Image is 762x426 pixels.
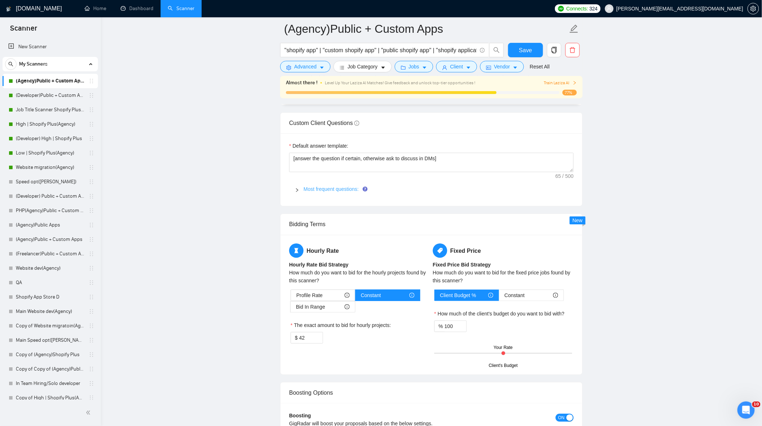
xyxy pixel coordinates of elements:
[16,376,84,391] a: In Team Hiring/Solo developer
[89,265,94,271] span: holder
[89,78,94,84] span: holder
[573,81,577,85] span: right
[565,43,580,57] button: delete
[319,65,324,70] span: caret-down
[433,243,574,258] h5: Fixed Price
[4,23,43,38] span: Scanner
[295,188,299,192] span: right
[289,413,311,418] b: Boosting
[466,65,471,70] span: caret-down
[289,243,430,258] h5: Hourly Rate
[16,189,84,203] a: (Developer) Public + Custom Apps
[752,402,761,407] span: 10
[573,218,583,223] span: New
[488,293,493,298] span: info-circle
[544,80,577,86] button: Train Laziza AI
[340,65,345,70] span: bars
[16,362,84,376] a: Copy of Copy of (Agency)Public + Custom Apps
[284,20,568,38] input: Scanner name...
[89,93,94,98] span: holder
[89,193,94,199] span: holder
[89,395,94,401] span: holder
[480,48,485,53] span: info-circle
[558,414,565,422] span: ON
[505,290,525,301] span: Constant
[89,150,94,156] span: holder
[16,261,84,275] a: Website dev(Agency)
[381,65,386,70] span: caret-down
[16,88,84,103] a: (Developer)Public + Custom Apps
[16,175,84,189] a: Speed opt([PERSON_NAME])
[558,6,564,12] img: upwork-logo.png
[289,262,349,268] b: Hourly Rate Bid Strategy
[291,321,391,329] label: The exact amount to bid for hourly projects:
[89,337,94,343] span: holder
[289,120,359,126] span: Custom Client Questions
[286,65,291,70] span: setting
[489,43,504,57] button: search
[433,262,491,268] b: Fixed Price Bid Strategy
[16,275,84,290] a: QA
[345,304,350,309] span: info-circle
[395,61,434,72] button: folderJobscaret-down
[494,63,510,71] span: Vendor
[89,280,94,286] span: holder
[401,65,406,70] span: folder
[89,366,94,372] span: holder
[89,208,94,214] span: holder
[354,121,359,126] span: info-circle
[530,63,550,71] a: Reset All
[607,6,612,11] span: user
[566,47,579,53] span: delete
[16,146,84,160] a: Low | Shopify Plus(Agency)
[89,121,94,127] span: holder
[89,251,94,257] span: holder
[513,65,518,70] span: caret-down
[304,186,359,192] a: Most frequent questions:
[16,333,84,347] a: Main Speed opt([PERSON_NAME])
[296,290,323,301] span: Profile Rate
[748,6,759,12] span: setting
[519,46,532,55] span: Save
[494,344,513,351] div: Your Rate
[16,290,84,304] a: Shopify App Store D
[3,40,98,54] li: New Scanner
[444,321,466,332] input: How much of the client's budget do you want to bid with?
[89,381,94,386] span: holder
[16,218,84,232] a: (Agency)Public Apps
[16,319,84,333] a: Copy of Website migratoin(Agency)
[289,153,574,172] textarea: Default answer template:
[348,63,377,71] span: Job Category
[89,237,94,242] span: holder
[569,24,579,33] span: edit
[6,3,11,15] img: logo
[86,409,93,416] span: double-left
[89,352,94,358] span: holder
[442,65,447,70] span: user
[89,222,94,228] span: holder
[748,6,759,12] a: setting
[16,391,84,405] a: Copy of High | Shopify Plus(Agency)
[286,79,318,87] span: Almost there !
[361,290,381,301] span: Constant
[562,90,577,95] span: 77%
[5,58,17,70] button: search
[284,46,477,55] input: Search Freelance Jobs...
[289,269,430,284] div: How much do you want to bid for the hourly projects found by this scanner?
[362,186,368,192] div: Tooltip anchor
[450,63,463,71] span: Client
[508,43,543,57] button: Save
[16,203,84,218] a: PHP(Agency)Public + Custom Apps
[89,294,94,300] span: holder
[85,5,106,12] a: homeHome
[16,304,84,319] a: Main Website dev(Agency)
[433,269,574,284] div: How much do you want to bid for the fixed price jobs found by this scanner?
[489,362,517,369] div: Client's Budget
[89,136,94,142] span: holder
[289,243,304,258] span: hourglass
[433,243,447,258] span: tag
[289,142,348,150] label: Default answer template:
[16,160,84,175] a: Website migration(Agency)
[289,214,574,234] div: Bidding Terms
